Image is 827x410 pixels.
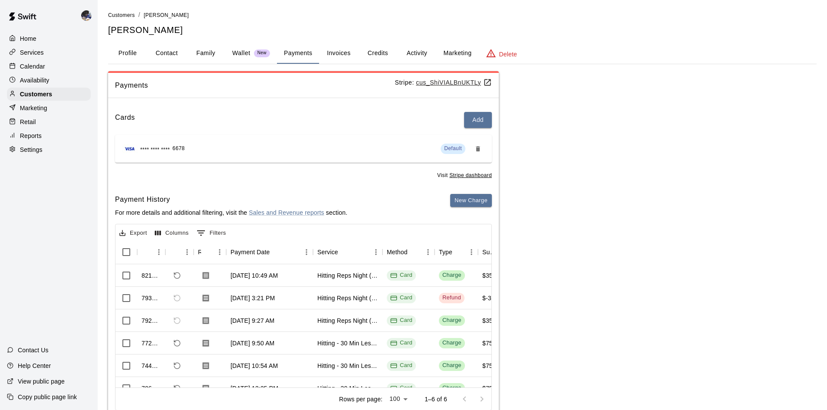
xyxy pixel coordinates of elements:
[108,43,817,64] div: basic tabs example
[369,246,382,259] button: Menu
[390,361,412,370] div: Card
[144,12,189,18] span: [PERSON_NAME]
[338,246,350,258] button: Sort
[317,240,338,264] div: Service
[317,271,378,280] div: Hitting Reps Night (Wednesdays 6-7pm)
[437,171,492,180] span: Visit
[449,172,492,178] a: Stripe dashboard
[442,339,461,347] div: Charge
[147,43,186,64] button: Contact
[300,246,313,259] button: Menu
[387,240,408,264] div: Method
[20,48,44,57] p: Services
[7,60,91,73] a: Calendar
[142,316,161,325] div: 792424
[7,32,91,45] a: Home
[7,129,91,142] a: Reports
[7,115,91,128] a: Retail
[18,361,51,370] p: Help Center
[386,393,411,405] div: 100
[442,271,461,279] div: Charge
[170,268,185,283] span: Refund payment
[425,395,447,403] p: 1–6 of 6
[231,294,275,302] div: Sep 2, 2025, 3:21 PM
[7,46,91,59] a: Services
[397,43,436,64] button: Activity
[20,34,36,43] p: Home
[108,24,817,36] h5: [PERSON_NAME]
[170,313,185,328] span: This payment has already been refunded. The refund has ID 793512
[198,268,214,283] button: Download Receipt
[436,43,478,64] button: Marketing
[18,346,49,354] p: Contact Us
[416,79,492,86] a: cus_ShiVIALBnUKTLy
[7,88,91,101] a: Customers
[115,112,135,128] h6: Cards
[20,104,47,112] p: Marketing
[117,226,149,240] button: Export
[231,361,278,370] div: Aug 8, 2025, 10:54 AM
[231,271,278,280] div: Sep 17, 2025, 10:49 AM
[422,246,435,259] button: Menu
[115,194,347,205] h6: Payment History
[137,240,165,264] div: Id
[482,384,501,393] div: $75.00
[382,240,435,264] div: Method
[471,142,485,156] button: Remove
[7,74,91,87] a: Availability
[317,316,378,325] div: Hitting Reps Night (Wednesdays 6-7pm)
[249,209,324,216] a: Sales and Revenue reports
[115,208,347,217] p: For more details and additional filtering, visit the section.
[254,50,270,56] span: New
[7,143,91,156] a: Settings
[198,335,214,351] button: Download Receipt
[142,246,154,258] button: Sort
[390,294,412,302] div: Card
[115,80,395,91] span: Payments
[390,339,412,347] div: Card
[270,246,282,258] button: Sort
[482,240,496,264] div: Subtotal
[198,380,214,396] button: Download Receipt
[213,246,226,259] button: Menu
[181,246,194,259] button: Menu
[186,43,225,64] button: Family
[231,339,274,348] div: Aug 24, 2025, 9:50 AM
[339,395,382,403] p: Rows per page:
[358,43,397,64] button: Credits
[442,316,461,325] div: Charge
[465,246,478,259] button: Menu
[153,226,191,240] button: Select columns
[170,381,185,396] span: Refund payment
[108,10,817,20] nav: breadcrumb
[170,358,185,373] span: Refund payment
[444,145,462,151] span: Default
[482,316,501,325] div: $35.00
[482,339,501,348] div: $75.00
[313,240,382,264] div: Service
[20,76,49,85] p: Availability
[317,384,378,393] div: Hitting - 30 Min Lesson
[142,271,161,280] div: 821602
[7,102,91,115] div: Marketing
[435,240,478,264] div: Type
[152,246,165,259] button: Menu
[317,361,378,370] div: Hitting - 30 Min Lesson
[20,145,43,154] p: Settings
[231,316,274,325] div: Sep 2, 2025, 9:27 AM
[108,11,135,18] a: Customers
[390,316,412,325] div: Card
[231,240,270,264] div: Payment Date
[172,144,185,153] span: 6678
[317,294,378,302] div: Hitting Reps Night (Wednesdays 6-7pm)
[319,43,358,64] button: Invoices
[142,384,161,393] div: 706703
[439,240,452,264] div: Type
[20,90,52,98] p: Customers
[165,240,194,264] div: Refund
[408,246,420,258] button: Sort
[81,10,92,21] img: Kevin Chandler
